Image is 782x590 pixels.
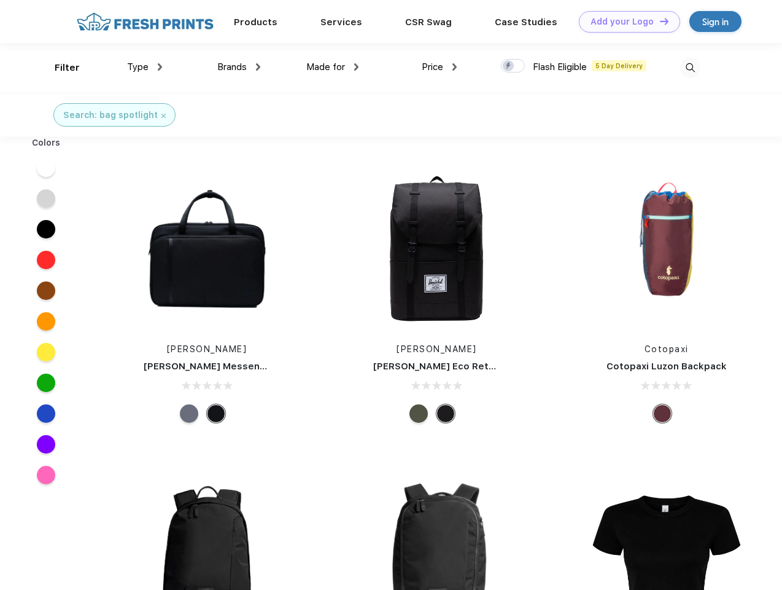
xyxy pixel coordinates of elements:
[234,17,277,28] a: Products
[306,61,345,73] span: Made for
[55,61,80,75] div: Filter
[585,167,748,331] img: func=resize&h=266
[167,344,247,354] a: [PERSON_NAME]
[702,15,729,29] div: Sign in
[180,404,198,423] div: Raven Crosshatch
[217,61,247,73] span: Brands
[158,63,162,71] img: dropdown.png
[533,61,587,73] span: Flash Eligible
[127,61,149,73] span: Type
[653,404,672,423] div: Surprise
[161,114,166,118] img: filter_cancel.svg
[207,404,225,423] div: Black
[63,109,158,122] div: Search: bag spotlight
[125,167,288,331] img: func=resize&h=266
[144,361,276,372] a: [PERSON_NAME] Messenger
[645,344,689,354] a: Cotopaxi
[680,58,700,78] img: desktop_search.svg
[592,60,646,71] span: 5 Day Delivery
[660,18,668,25] img: DT
[354,63,358,71] img: dropdown.png
[590,17,654,27] div: Add your Logo
[689,11,741,32] a: Sign in
[373,361,624,372] a: [PERSON_NAME] Eco Retreat 15" Computer Backpack
[422,61,443,73] span: Price
[606,361,727,372] a: Cotopaxi Luzon Backpack
[23,136,70,149] div: Colors
[256,63,260,71] img: dropdown.png
[355,167,518,331] img: func=resize&h=266
[73,11,217,33] img: fo%20logo%202.webp
[409,404,428,423] div: Forest
[397,344,477,354] a: [PERSON_NAME]
[452,63,457,71] img: dropdown.png
[436,404,455,423] div: Black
